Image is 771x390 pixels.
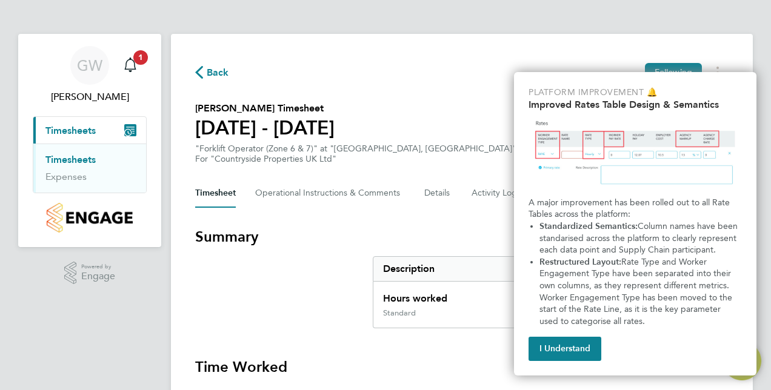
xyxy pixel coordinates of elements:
[529,197,742,220] p: A major improvement has been rolled out to all Rate Tables across the platform:
[207,65,229,80] span: Back
[195,179,236,208] button: Timesheet
[45,154,96,165] a: Timesheets
[81,262,115,272] span: Powered by
[195,101,335,116] h2: [PERSON_NAME] Timesheet
[195,144,516,164] div: "Forklift Operator (Zone 6 & 7)" at "[GEOGRAPHIC_DATA], [GEOGRAPHIC_DATA]"
[373,257,639,281] div: Description
[255,179,405,208] button: Operational Instructions & Comments
[33,46,147,104] a: Go to account details
[373,282,639,308] div: Hours worked
[383,308,416,318] div: Standard
[655,67,692,78] span: Following
[18,34,161,247] nav: Main navigation
[472,179,522,208] button: Activity Logs
[373,256,729,328] div: Summary
[529,115,742,192] img: Updated Rates Table Design & Semantics
[195,116,335,140] h1: [DATE] - [DATE]
[539,221,638,231] strong: Standardized Semantics:
[33,90,147,104] span: George Westerman
[514,72,756,375] div: Improved Rate Table Semantics
[195,154,516,164] div: For "Countryside Properties UK Ltd"
[47,203,132,233] img: countryside-properties-logo-retina.png
[133,50,148,65] span: 1
[539,257,621,267] strong: Restructured Layout:
[195,227,729,246] h3: Summary
[424,179,452,208] button: Details
[529,99,742,110] h2: Improved Rates Table Design & Semantics
[539,221,740,255] span: Column names have been standarised across the platform to clearly represent each data point and S...
[81,271,115,282] span: Engage
[195,357,729,377] h3: Time Worked
[529,87,742,99] p: Platform Improvement 🔔
[45,125,96,136] span: Timesheets
[45,171,87,182] a: Expenses
[529,337,601,361] button: I Understand
[707,63,729,82] button: Timesheets Menu
[539,257,735,326] span: Rate Type and Worker Engagement Type have been separated into their own columns, as they represen...
[77,58,102,73] span: GW
[33,203,147,233] a: Go to home page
